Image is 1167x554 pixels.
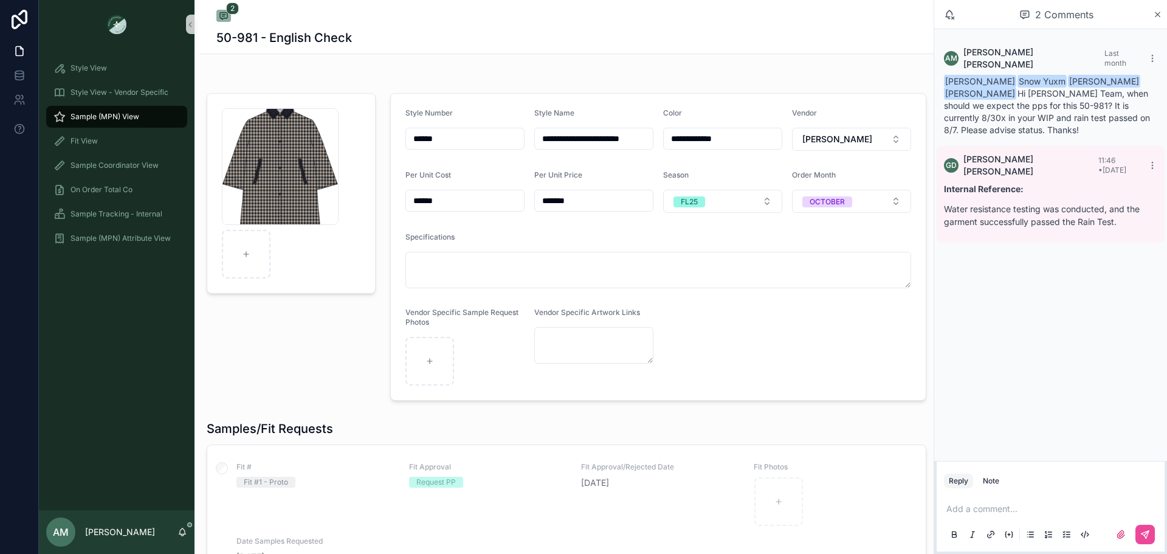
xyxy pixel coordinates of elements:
[944,76,1150,135] span: Hi [PERSON_NAME] Team, when should we expect the pps for this 50-981? It is currently 8/30x in yo...
[46,154,187,176] a: Sample Coordinator View
[681,196,698,207] div: FL25
[244,477,288,488] div: Fit #1 - Proto
[944,75,1016,88] span: [PERSON_NAME]
[944,184,1024,194] strong: Internal Reference:
[792,108,817,117] span: Vendor
[581,462,739,472] span: Fit Approval/Rejected Date
[46,81,187,103] a: Style View - Vendor Specific
[1017,75,1067,88] span: Snow Yuxm
[71,185,133,195] span: On Order Total Co
[39,49,194,265] div: scrollable content
[71,112,139,122] span: Sample (MPN) View
[963,153,1098,178] span: [PERSON_NAME] [PERSON_NAME]
[792,128,911,151] button: Select Button
[1104,49,1126,68] span: Last month
[944,474,973,488] button: Reply
[1098,156,1126,175] span: 11:46 • [DATE]
[663,108,682,117] span: Color
[46,106,187,128] a: Sample (MPN) View
[946,161,957,170] span: GD
[71,136,98,146] span: Fit View
[46,130,187,152] a: Fit View
[944,203,1157,228] p: Water resistance testing was conducted, and the garment successfully passed the Rain Test.
[85,526,155,538] p: [PERSON_NAME]
[46,179,187,201] a: On Order Total Co
[207,420,333,437] h1: Samples/Fit Requests
[754,462,912,472] span: Fit Photos
[663,190,782,213] button: Select Button
[46,203,187,225] a: Sample Tracking - Internal
[416,477,456,488] div: Request PP
[534,170,582,179] span: Per Unit Price
[792,170,836,179] span: Order Month
[978,474,1004,488] button: Note
[53,525,69,539] span: AM
[71,63,107,73] span: Style View
[1068,75,1140,88] span: [PERSON_NAME]
[71,209,162,219] span: Sample Tracking - Internal
[46,57,187,79] a: Style View
[107,15,126,34] img: App logo
[802,133,872,145] span: [PERSON_NAME]
[581,477,739,489] span: [DATE]
[216,10,231,24] button: 2
[405,108,453,117] span: Style Number
[409,462,567,472] span: Fit Approval
[46,227,187,249] a: Sample (MPN) Attribute View
[945,54,957,63] span: AM
[405,170,451,179] span: Per Unit Cost
[983,476,999,486] div: Note
[663,170,689,179] span: Season
[1035,7,1093,22] span: 2 Comments
[216,29,352,46] h1: 50-981 - English Check
[226,2,239,15] span: 2
[236,536,394,546] span: Date Samples Requested
[405,232,455,241] span: Specifications
[534,308,640,317] span: Vendor Specific Artwork Links
[71,88,168,97] span: Style View - Vendor Specific
[71,234,171,243] span: Sample (MPN) Attribute View
[236,462,394,472] span: Fit #
[963,46,1104,71] span: [PERSON_NAME] [PERSON_NAME]
[944,87,1016,100] span: [PERSON_NAME]
[810,196,845,207] div: OCTOBER
[534,108,574,117] span: Style Name
[405,308,518,327] span: Vendor Specific Sample Request Photos
[792,190,911,213] button: Select Button
[71,161,159,170] span: Sample Coordinator View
